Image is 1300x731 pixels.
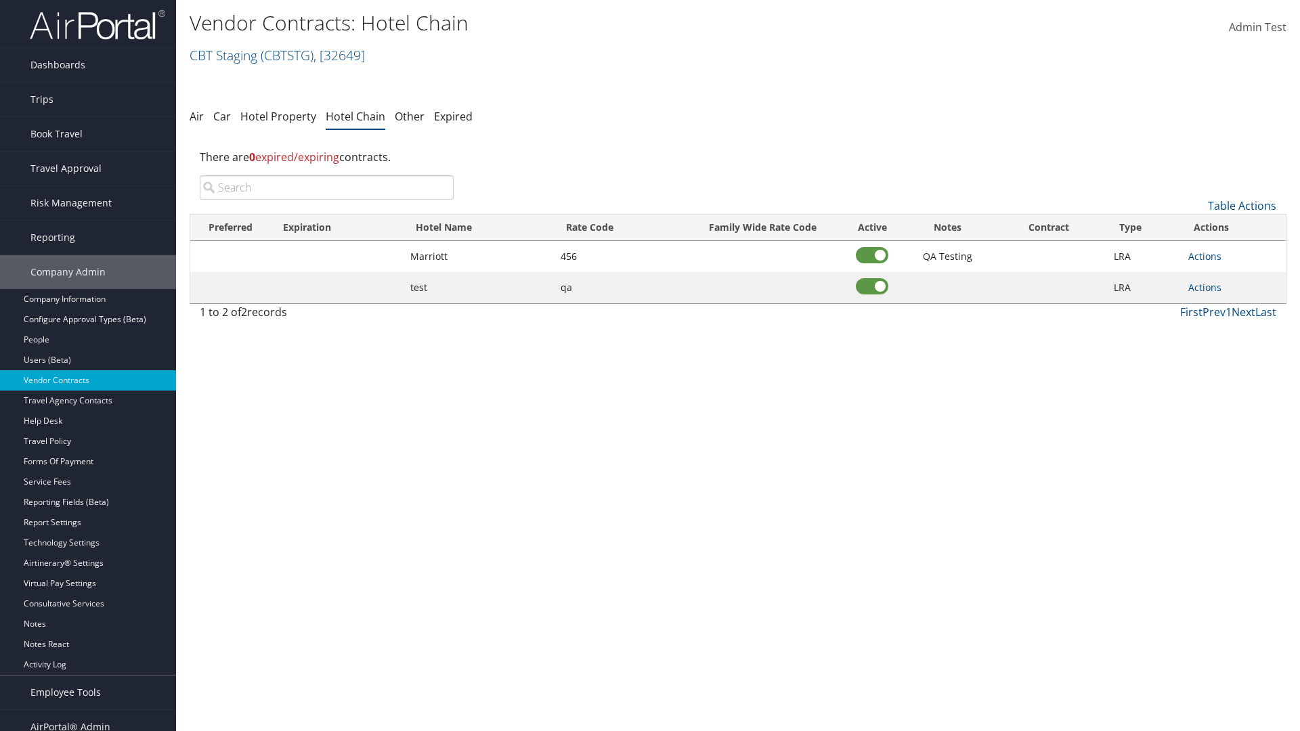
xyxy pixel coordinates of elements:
span: expired/expiring [249,150,339,164]
th: Preferred: activate to sort column ascending [190,215,271,241]
th: Contract: activate to sort column ascending [991,215,1106,241]
span: Company Admin [30,255,106,289]
a: Other [395,109,425,124]
span: Reporting [30,221,75,254]
a: Expired [434,109,473,124]
span: Travel Approval [30,152,102,185]
a: 1 [1226,305,1232,319]
th: Active: activate to sort column ascending [841,215,904,241]
td: test [404,272,554,303]
td: qa [554,272,685,303]
a: Next [1232,305,1255,319]
th: Family Wide Rate Code: activate to sort column ascending [685,215,840,241]
span: ( CBTSTG ) [261,46,313,64]
a: Hotel Property [240,109,316,124]
span: QA Testing [923,250,972,263]
a: Last [1255,305,1276,319]
a: Hotel Chain [326,109,385,124]
a: CBT Staging [190,46,365,64]
div: 1 to 2 of records [200,304,454,327]
th: Actions [1182,215,1286,241]
strong: 0 [249,150,255,164]
a: Actions [1188,250,1221,263]
a: Actions [1188,281,1221,294]
th: Hotel Name: activate to sort column ascending [404,215,554,241]
span: 2 [241,305,247,319]
a: First [1180,305,1202,319]
h1: Vendor Contracts: Hotel Chain [190,9,921,37]
th: Notes: activate to sort column ascending [904,215,991,241]
a: Admin Test [1229,7,1286,49]
a: Air [190,109,204,124]
td: 456 [554,241,685,272]
span: Trips [30,83,53,116]
span: Employee Tools [30,675,101,709]
th: Expiration: activate to sort column ascending [271,215,404,241]
span: Risk Management [30,186,112,220]
td: LRA [1107,241,1182,272]
a: Table Actions [1208,198,1276,213]
span: Admin Test [1229,20,1286,35]
div: There are contracts. [190,139,1286,175]
a: Prev [1202,305,1226,319]
td: Marriott [404,241,554,272]
span: , [ 32649 ] [313,46,365,64]
td: LRA [1107,272,1182,303]
th: Rate Code: activate to sort column ascending [554,215,685,241]
span: Dashboards [30,48,85,82]
th: Type: activate to sort column ascending [1107,215,1182,241]
a: Car [213,109,231,124]
input: Search [200,175,454,200]
img: airportal-logo.png [30,9,165,41]
span: Book Travel [30,117,83,151]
